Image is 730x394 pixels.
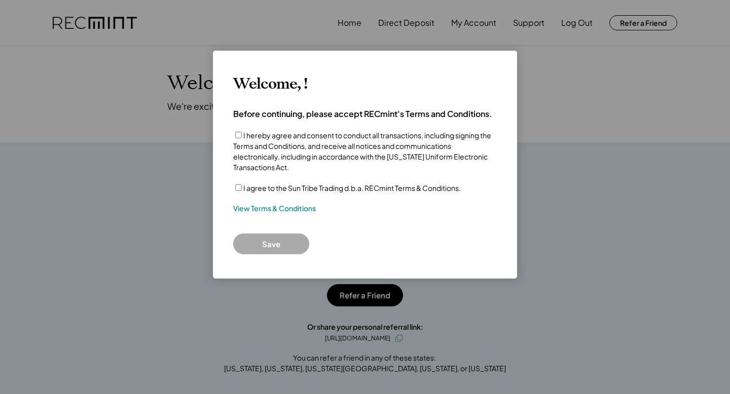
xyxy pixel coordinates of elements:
[243,183,461,192] label: I agree to the Sun Tribe Trading d.b.a. RECmint Terms & Conditions.
[233,233,309,254] button: Save
[233,131,491,172] label: I hereby agree and consent to conduct all transactions, including signing the Terms and Condition...
[233,75,307,93] h3: Welcome, !
[233,108,492,120] h4: Before continuing, please accept RECmint's Terms and Conditions.
[233,204,316,214] a: View Terms & Conditions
